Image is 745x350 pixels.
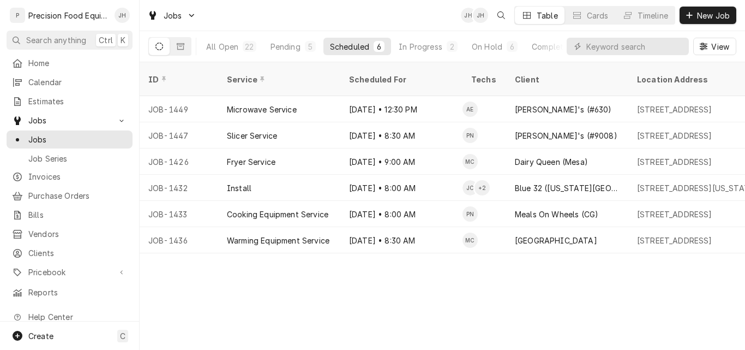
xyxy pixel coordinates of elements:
[399,41,442,52] div: In Progress
[10,8,25,23] div: P
[462,233,478,248] div: MC
[586,38,683,55] input: Keyword search
[376,41,382,52] div: 6
[28,171,127,182] span: Invoices
[462,206,478,222] div: PN
[473,8,488,23] div: Jason Hertel's Avatar
[515,209,598,220] div: Meals On Wheels (CG)
[340,149,462,175] div: [DATE] • 9:00 AM
[7,54,133,72] a: Home
[709,41,731,52] span: View
[637,156,712,168] div: [STREET_ADDRESS]
[28,190,127,201] span: Purchase Orders
[28,209,127,221] span: Bills
[115,8,130,23] div: JH
[462,102,478,117] div: AE
[7,308,133,326] a: Go to Help Center
[28,57,127,69] span: Home
[28,134,127,145] span: Jobs
[515,104,612,115] div: [PERSON_NAME]'s (#630)
[340,96,462,122] div: [DATE] • 12:30 PM
[509,41,515,52] div: 6
[462,154,478,169] div: Mike Caster's Avatar
[227,235,329,246] div: Warming Equipment Service
[537,10,558,21] div: Table
[693,38,736,55] button: View
[28,266,111,278] span: Pricebook
[515,235,597,246] div: [GEOGRAPHIC_DATA]
[637,209,712,220] div: [STREET_ADDRESS]
[99,34,113,46] span: Ctrl
[7,92,133,110] a: Estimates
[140,149,218,175] div: JOB-1426
[28,247,127,259] span: Clients
[227,209,328,220] div: Cooking Equipment Service
[140,175,218,201] div: JOB-1432
[164,10,182,21] span: Jobs
[471,74,497,85] div: Techs
[140,227,218,253] div: JOB-1436
[680,7,736,24] button: New Job
[461,8,476,23] div: JH
[473,8,488,23] div: JH
[227,156,275,168] div: Fryer Service
[340,201,462,227] div: [DATE] • 8:00 AM
[7,31,133,50] button: Search anythingCtrlK
[26,34,86,46] span: Search anything
[462,102,478,117] div: Anthony Ellinger's Avatar
[271,41,301,52] div: Pending
[515,130,617,141] div: [PERSON_NAME]'s (#9008)
[227,182,251,194] div: Install
[695,10,732,21] span: New Job
[28,331,53,341] span: Create
[28,153,127,164] span: Job Series
[227,130,277,141] div: Slicer Service
[462,128,478,143] div: Pete Nielson's Avatar
[28,311,126,323] span: Help Center
[637,130,712,141] div: [STREET_ADDRESS]
[587,10,609,21] div: Cards
[462,128,478,143] div: PN
[330,41,369,52] div: Scheduled
[28,76,127,88] span: Calendar
[349,74,452,85] div: Scheduled For
[115,8,130,23] div: Jason Hertel's Avatar
[140,201,218,227] div: JOB-1433
[28,10,109,21] div: Precision Food Equipment LLC
[637,235,712,246] div: [STREET_ADDRESS]
[7,244,133,262] a: Clients
[7,206,133,224] a: Bills
[143,7,201,25] a: Go to Jobs
[7,225,133,243] a: Vendors
[227,74,329,85] div: Service
[461,8,476,23] div: Jason Hertel's Avatar
[462,180,478,195] div: JC
[515,74,617,85] div: Client
[120,330,125,342] span: C
[462,180,478,195] div: Jacob Cardenas's Avatar
[28,96,127,107] span: Estimates
[340,122,462,149] div: [DATE] • 8:30 AM
[28,287,127,298] span: Reports
[206,41,238,52] div: All Open
[7,73,133,91] a: Calendar
[227,104,297,115] div: Microwave Service
[449,41,455,52] div: 2
[7,111,133,129] a: Go to Jobs
[121,34,125,46] span: K
[140,122,218,149] div: JOB-1447
[140,96,218,122] div: JOB-1449
[472,41,502,52] div: On Hold
[532,41,573,52] div: Completed
[340,175,462,201] div: [DATE] • 8:00 AM
[7,283,133,301] a: Reports
[148,74,207,85] div: ID
[474,180,490,195] div: + 2
[7,187,133,205] a: Purchase Orders
[638,10,668,21] div: Timeline
[7,150,133,168] a: Job Series
[462,233,478,248] div: Mike Caster's Avatar
[28,115,111,126] span: Jobs
[492,7,510,24] button: Open search
[28,228,127,240] span: Vendors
